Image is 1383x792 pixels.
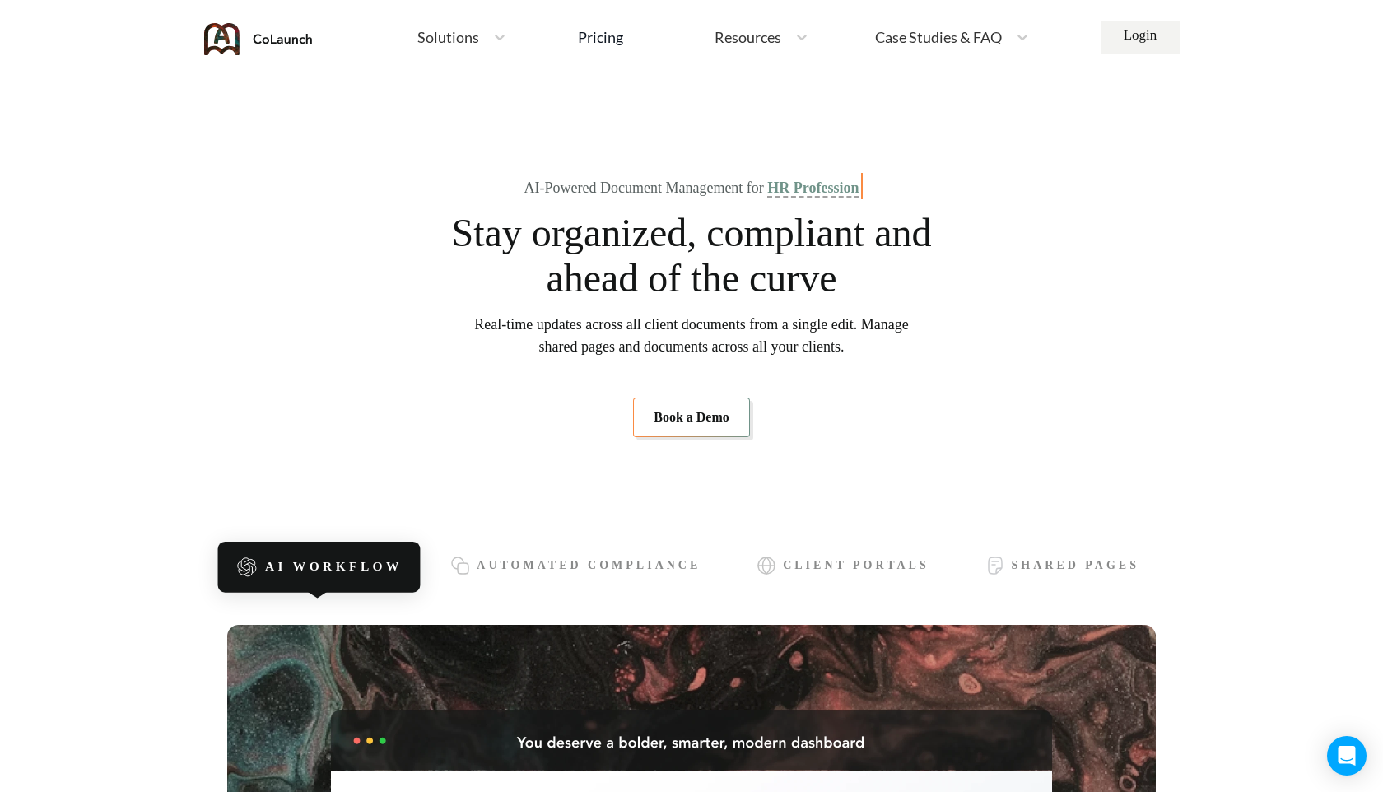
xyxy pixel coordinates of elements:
div: Pricing [578,30,623,44]
a: Pricing [578,22,623,52]
a: Login [1101,21,1180,54]
span: Solutions [417,30,479,44]
img: icon [757,556,776,575]
a: Book a Demo [633,398,750,437]
span: Case Studies & FAQ [875,30,1002,44]
img: coLaunch [204,23,313,55]
span: Stay organized, compliant and ahead of the curve [450,210,933,300]
span: Automated Compliance [477,559,701,572]
span: HR Profession [767,179,859,198]
span: Client Portals [783,559,929,572]
span: Shared Pages [1012,559,1139,572]
span: Resources [715,30,781,44]
span: Real-time updates across all client documents from a single edit. Manage shared pages and documen... [474,314,909,358]
img: icon [450,556,470,575]
div: Open Intercom Messenger [1327,736,1367,776]
img: icon [985,556,1005,575]
div: AI-Powered Document Management for [524,179,859,197]
span: AI Workflow [265,560,403,575]
img: icon [236,557,258,578]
